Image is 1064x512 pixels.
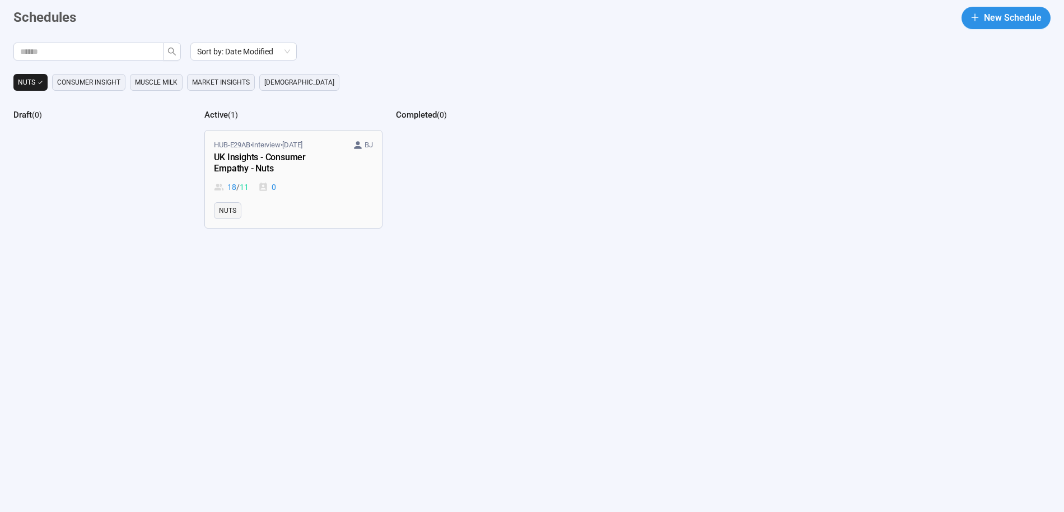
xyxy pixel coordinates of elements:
span: plus [970,13,979,22]
div: UK Insights - Consumer Empathy - Nuts [214,151,337,176]
span: search [167,47,176,56]
button: plusNew Schedule [962,7,1051,29]
h2: Active [204,110,228,120]
span: Nuts [219,205,236,216]
span: / [236,181,240,193]
span: market insights [192,77,250,88]
span: HUB-E29AB • Interview • [214,139,302,151]
span: Nuts [18,77,35,88]
div: 0 [258,181,276,193]
span: 11 [240,181,249,193]
span: consumer insight [57,77,120,88]
button: search [163,43,181,60]
span: BJ [365,139,373,151]
span: Muscle Milk [135,77,178,88]
span: ( 1 ) [228,110,238,119]
span: [DEMOGRAPHIC_DATA] [264,77,334,88]
h1: Schedules [13,7,76,29]
span: New Schedule [984,11,1042,25]
span: ( 0 ) [32,110,42,119]
div: 18 [214,181,248,193]
a: HUB-E29AB•Interview•[DATE] BJUK Insights - Consumer Empathy - Nuts18 / 110Nuts [205,131,381,228]
time: [DATE] [282,141,302,149]
h2: Draft [13,110,32,120]
span: Sort by: Date Modified [197,43,290,60]
span: ( 0 ) [437,110,447,119]
h2: Completed [396,110,437,120]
